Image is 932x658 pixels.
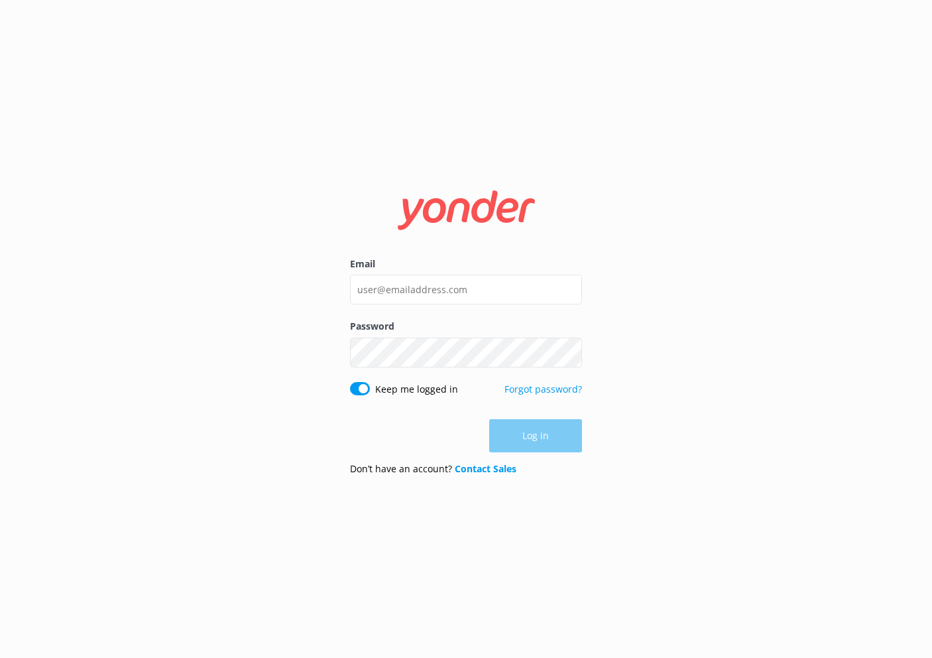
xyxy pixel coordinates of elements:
a: Contact Sales [455,462,516,475]
p: Don’t have an account? [350,462,516,476]
input: user@emailaddress.com [350,275,582,304]
button: Show password [555,339,582,365]
label: Password [350,319,582,334]
a: Forgot password? [504,383,582,395]
label: Keep me logged in [375,382,458,397]
label: Email [350,257,582,271]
